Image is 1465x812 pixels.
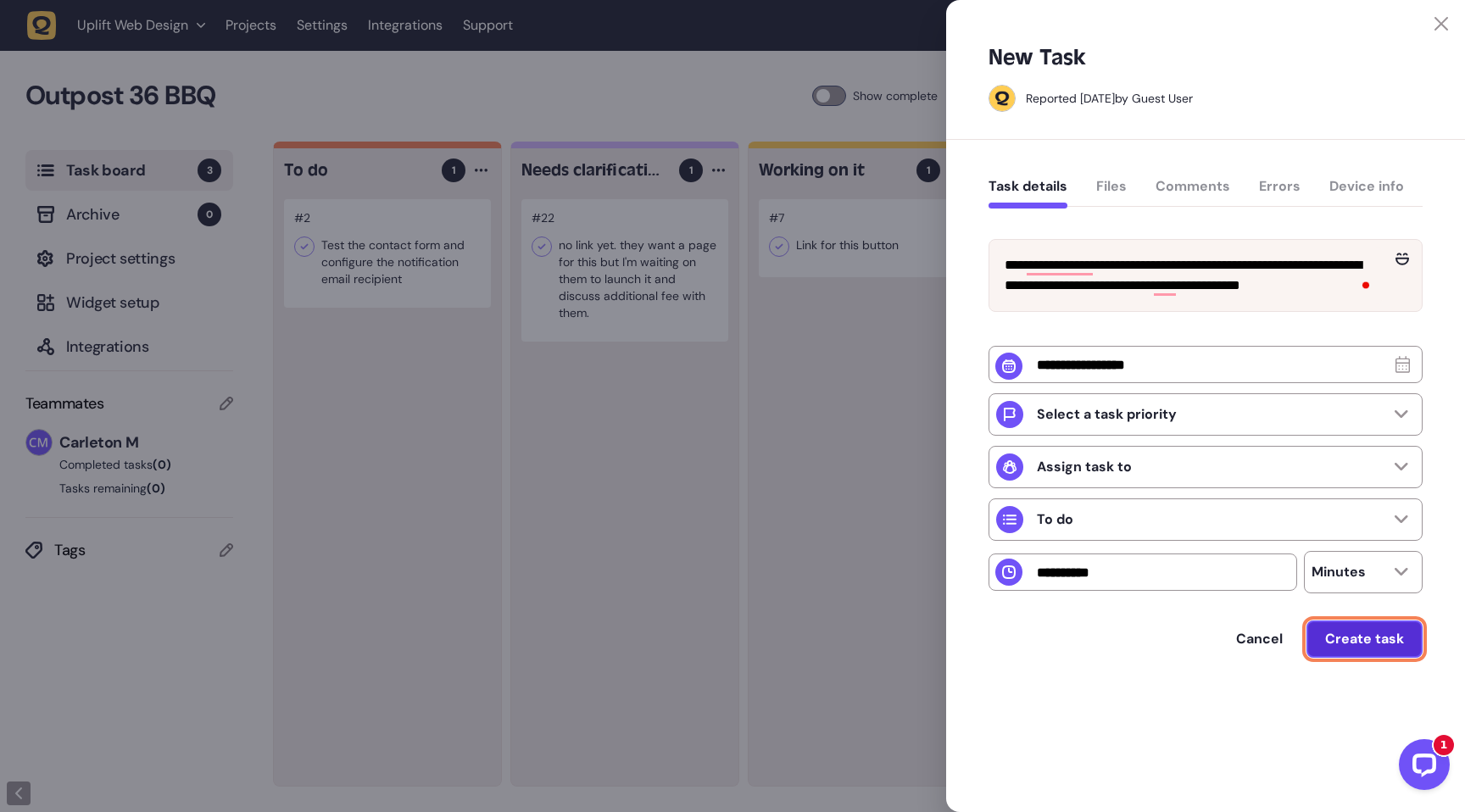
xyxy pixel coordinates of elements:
img: Guest User [989,86,1015,111]
p: Minutes [1312,564,1366,581]
span: Create task [1325,630,1404,648]
div: by Guest User [1026,90,1193,107]
iframe: LiveChat chat widget [1385,732,1457,804]
button: Create task [1306,620,1423,658]
p: Assign task to [1037,459,1132,476]
p: Select a task priority [1037,406,1177,423]
span: Cancel [1236,630,1283,648]
h5: New Task [989,44,1086,71]
div: To enrich screen reader interactions, please activate Accessibility in Grammarly extension settings [996,247,1383,304]
div: Reported [DATE] [1026,91,1115,106]
button: Cancel [1219,622,1300,656]
button: Task details [989,178,1067,209]
p: To do [1037,511,1073,528]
